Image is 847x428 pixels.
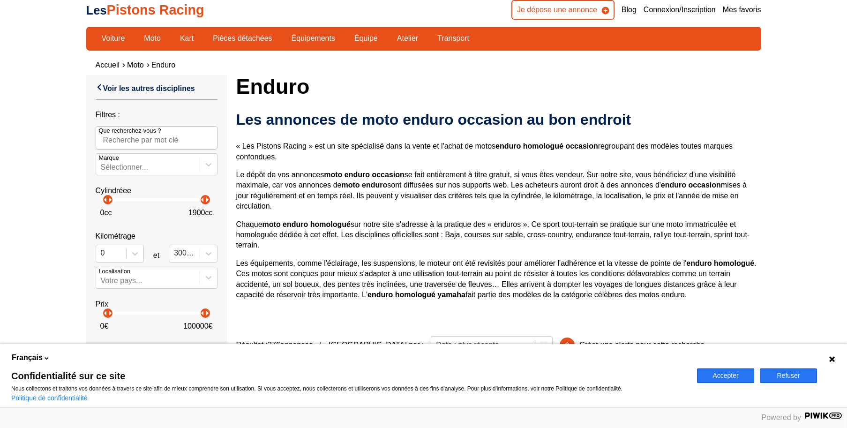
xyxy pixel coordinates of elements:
p: Filtres : [96,110,217,120]
p: Que recherchez-vous ? [99,127,161,135]
strong: moto enduro homologué [262,220,351,228]
a: Mes favoris [723,5,761,15]
strong: enduro homologué yamaha [367,291,465,299]
p: 1900 cc [188,208,213,218]
p: Chaque sur notre site s'adresse à la pratique des « enduros ». Ce sport tout-terrain se pratique ... [236,219,761,251]
p: Nous collectons et traitons vos données à travers ce site afin de mieux comprendre son utilisatio... [11,385,686,392]
span: Résultat : 276 annonces [236,340,313,350]
span: Les [86,4,107,17]
strong: moto enduro occasion [324,171,405,179]
p: Kilométrage [96,231,217,241]
p: arrow_left [100,308,111,319]
strong: enduro homologué occasion [495,142,598,150]
p: [GEOGRAPHIC_DATA] par : [329,340,424,350]
a: Voiture [96,30,131,46]
a: Enduro [151,61,176,69]
p: 0 € [100,321,109,331]
p: Les équipements, comme l'éclairage, les suspensions, le moteur ont été revisités pour améliorer l... [236,258,761,300]
span: Français [12,353,43,363]
a: Politique de confidentialité [11,394,88,402]
p: arrow_left [100,194,111,205]
input: Votre pays... [101,277,103,285]
a: Voir les autres disciplines [96,82,195,94]
a: Kart [174,30,200,46]
span: Powered by [762,413,802,421]
a: Équipements [285,30,341,46]
a: Transport [431,30,475,46]
h1: Enduro [236,75,761,98]
p: arrow_right [105,308,116,319]
p: 100000 € [183,321,212,331]
input: Que recherchez-vous ? [96,126,217,150]
p: arrow_right [202,308,213,319]
strong: enduro homologué [686,259,754,267]
span: | [320,340,322,350]
a: Accueil [96,61,120,69]
a: Atelier [391,30,424,46]
p: Prix [96,299,217,309]
strong: enduro occasion [661,181,721,189]
p: Cylindréee [96,186,217,196]
p: « Les Pistons Racing » est un site spécialisé dans la vente et l'achat de motos regroupant des mo... [236,141,761,162]
p: arrow_right [202,194,213,205]
p: Le dépôt de vos annonces se fait entièrement à titre gratuit, si vous êtes vendeur. Sur notre sit... [236,170,761,212]
p: 0 cc [100,208,112,218]
a: Moto [127,61,144,69]
p: et [153,250,159,261]
button: Refuser [760,368,817,383]
p: Créer une alerte pour cette recherche [579,340,705,351]
a: Équipe [348,30,384,46]
a: Moto [138,30,167,46]
a: LesPistons Racing [86,2,204,17]
strong: moto enduro [342,181,388,189]
button: Accepter [697,368,754,383]
p: Marque [99,154,119,162]
a: Pièces détachées [207,30,278,46]
p: arrow_right [105,194,116,205]
a: Blog [622,5,637,15]
h2: Les annonces de moto enduro occasion au bon endroit [236,110,761,129]
span: Confidentialité sur ce site [11,371,686,381]
input: MarqueSélectionner... [101,163,103,172]
input: 300000 [174,249,176,257]
p: arrow_left [197,194,208,205]
p: Localisation [99,267,131,276]
input: 0 [101,249,103,257]
a: Connexion/Inscription [644,5,716,15]
p: arrow_left [197,308,208,319]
